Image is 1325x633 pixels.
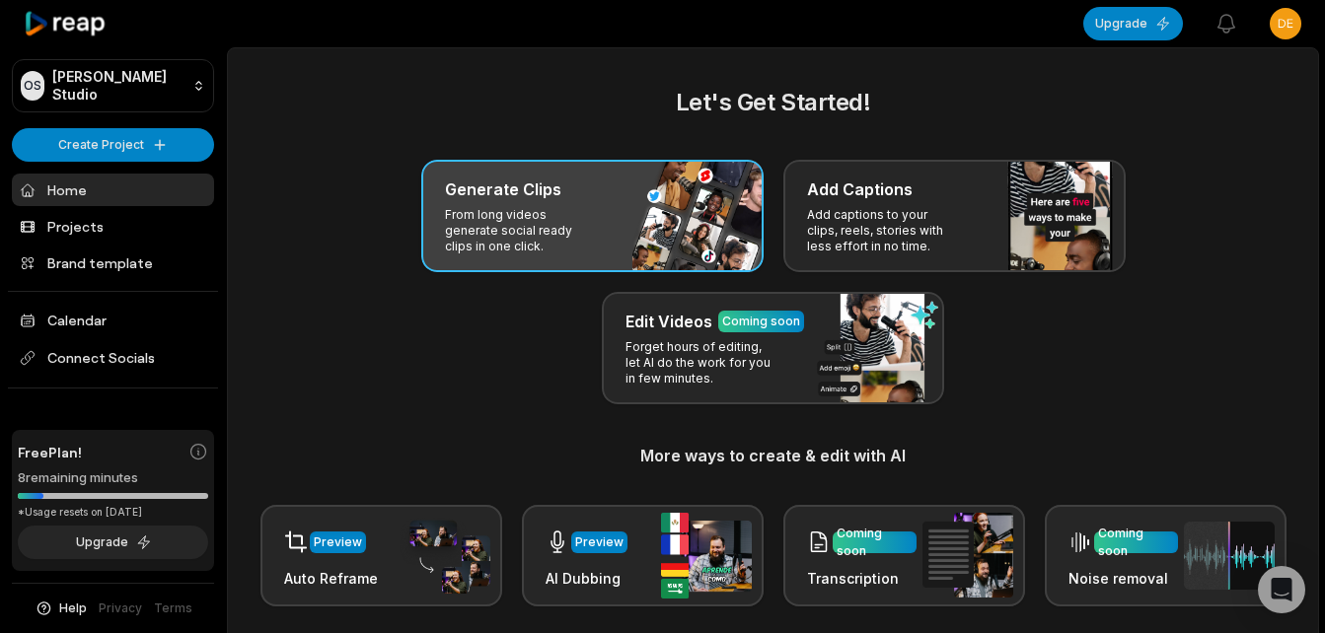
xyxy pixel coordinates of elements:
h3: More ways to create & edit with AI [252,444,1294,467]
img: transcription.png [922,513,1013,598]
a: Calendar [12,304,214,336]
img: auto_reframe.png [400,518,490,595]
button: Upgrade [1083,7,1183,40]
h3: Generate Clips [445,177,561,201]
div: *Usage resets on [DATE] [18,505,208,520]
a: Privacy [99,599,142,617]
h3: Noise removal [1068,568,1178,589]
div: Preview [314,533,362,551]
a: Projects [12,210,214,243]
div: OS [21,71,44,101]
button: Upgrade [18,526,208,559]
p: [PERSON_NAME] Studio [52,68,184,104]
h3: Transcription [807,568,917,589]
a: Terms [154,599,192,617]
div: 8 remaining minutes [18,468,208,488]
h3: AI Dubbing [546,568,627,589]
div: Coming soon [1098,525,1174,560]
p: Add captions to your clips, reels, stories with less effort in no time. [807,207,960,254]
h3: Auto Reframe [284,568,378,589]
a: Brand template [12,246,214,279]
img: noise_removal.png [1184,522,1275,590]
div: Preview [575,533,624,551]
p: From long videos generate social ready clips in one click. [445,207,598,254]
button: Create Project [12,128,214,162]
p: Forget hours of editing, let AI do the work for you in few minutes. [626,339,778,387]
span: Connect Socials [12,340,214,376]
div: Open Intercom Messenger [1258,566,1305,613]
div: Coming soon [837,525,913,560]
a: Home [12,174,214,206]
span: Free Plan! [18,442,82,462]
h3: Add Captions [807,177,913,201]
h2: Let's Get Started! [252,85,1294,120]
img: ai_dubbing.png [661,513,752,598]
h3: Edit Videos [626,310,712,333]
button: Help [35,599,87,617]
span: Help [59,599,87,617]
div: Coming soon [722,313,800,330]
